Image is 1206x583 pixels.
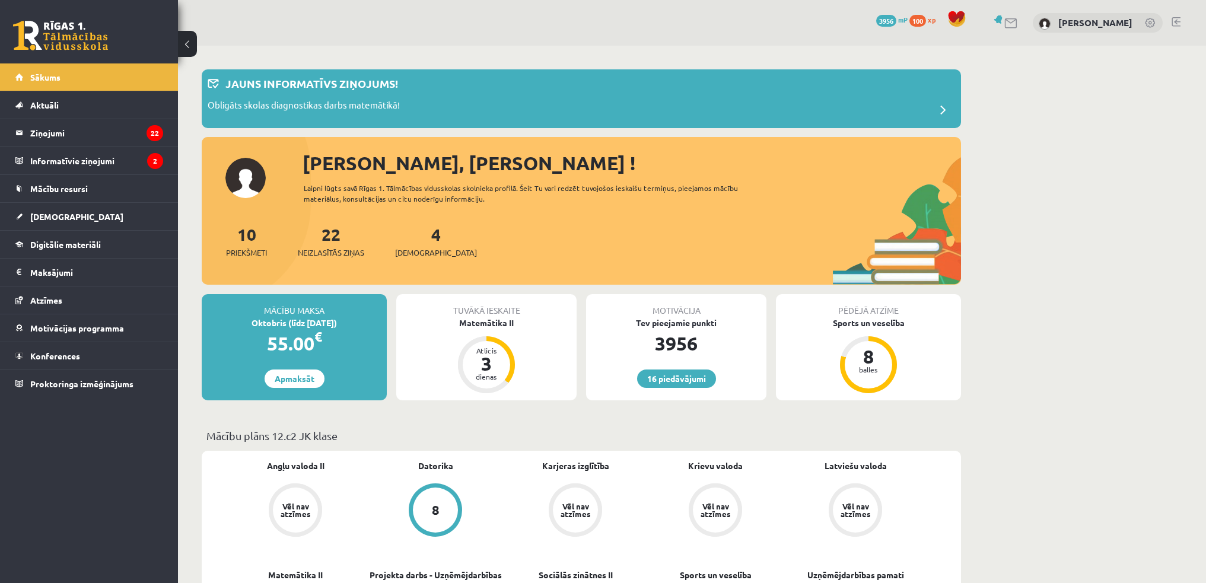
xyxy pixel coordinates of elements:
a: Vēl nav atzīmes [505,483,645,539]
a: Aktuāli [15,91,163,119]
span: Digitālie materiāli [30,239,101,250]
span: xp [928,15,935,24]
legend: Maksājumi [30,259,163,286]
span: Konferences [30,351,80,361]
div: 8 [432,504,440,517]
a: Apmaksāt [265,369,324,388]
span: 100 [909,15,926,27]
div: Vēl nav atzīmes [839,502,872,518]
i: 2 [147,153,163,169]
a: Matemātika II Atlicis 3 dienas [396,317,577,395]
div: 3 [469,354,504,373]
div: Vēl nav atzīmes [559,502,592,518]
span: Proktoringa izmēģinājums [30,378,133,389]
a: Karjeras izglītība [542,460,609,472]
a: 4[DEMOGRAPHIC_DATA] [395,224,477,259]
div: Vēl nav atzīmes [699,502,732,518]
span: mP [898,15,908,24]
a: Sociālās zinātnes II [539,569,613,581]
a: Sākums [15,63,163,91]
div: Tev pieejamie punkti [586,317,766,329]
legend: Ziņojumi [30,119,163,146]
a: Krievu valoda [688,460,743,472]
div: 8 [851,347,886,366]
div: Oktobris (līdz [DATE]) [202,317,387,329]
div: Laipni lūgts savā Rīgas 1. Tālmācības vidusskolas skolnieka profilā. Šeit Tu vari redzēt tuvojošo... [304,183,759,204]
a: Datorika [418,460,453,472]
a: Vēl nav atzīmes [225,483,365,539]
a: 16 piedāvājumi [637,369,716,388]
span: € [314,328,322,345]
div: 3956 [586,329,766,358]
a: Proktoringa izmēģinājums [15,370,163,397]
img: Ričards Eduards Šnore [1039,18,1051,30]
a: Ziņojumi22 [15,119,163,146]
a: Vēl nav atzīmes [785,483,925,539]
span: Neizlasītās ziņas [298,247,364,259]
p: Mācību plāns 12.c2 JK klase [206,428,956,444]
span: Aktuāli [30,100,59,110]
a: [PERSON_NAME] [1058,17,1132,28]
span: [DEMOGRAPHIC_DATA] [395,247,477,259]
a: Informatīvie ziņojumi2 [15,147,163,174]
div: [PERSON_NAME], [PERSON_NAME] ! [303,149,961,177]
a: Jauns informatīvs ziņojums! Obligāts skolas diagnostikas darbs matemātikā! [208,75,955,122]
div: dienas [469,373,504,380]
a: 10Priekšmeti [226,224,267,259]
a: Matemātika II [268,569,323,581]
i: 22 [147,125,163,141]
span: Sākums [30,72,61,82]
a: [DEMOGRAPHIC_DATA] [15,203,163,230]
div: Tuvākā ieskaite [396,294,577,317]
a: Motivācijas programma [15,314,163,342]
span: Motivācijas programma [30,323,124,333]
span: [DEMOGRAPHIC_DATA] [30,211,123,222]
a: Sports un veselība 8 balles [776,317,961,395]
div: Atlicis [469,347,504,354]
a: Mācību resursi [15,175,163,202]
a: Konferences [15,342,163,369]
a: Digitālie materiāli [15,231,163,258]
a: Maksājumi [15,259,163,286]
div: Motivācija [586,294,766,317]
span: 3956 [876,15,896,27]
a: Sports un veselība [680,569,752,581]
div: Pēdējā atzīme [776,294,961,317]
p: Jauns informatīvs ziņojums! [225,75,398,91]
a: 100 xp [909,15,941,24]
a: Rīgas 1. Tālmācības vidusskola [13,21,108,50]
div: Sports un veselība [776,317,961,329]
div: balles [851,366,886,373]
div: 55.00 [202,329,387,358]
div: Vēl nav atzīmes [279,502,312,518]
a: 3956 mP [876,15,908,24]
span: Priekšmeti [226,247,267,259]
span: Mācību resursi [30,183,88,194]
a: Latviešu valoda [825,460,887,472]
a: Atzīmes [15,286,163,314]
span: Atzīmes [30,295,62,305]
a: Vēl nav atzīmes [645,483,785,539]
a: Angļu valoda II [267,460,324,472]
p: Obligāts skolas diagnostikas darbs matemātikā! [208,98,400,115]
a: 8 [365,483,505,539]
a: 22Neizlasītās ziņas [298,224,364,259]
legend: Informatīvie ziņojumi [30,147,163,174]
div: Mācību maksa [202,294,387,317]
div: Matemātika II [396,317,577,329]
